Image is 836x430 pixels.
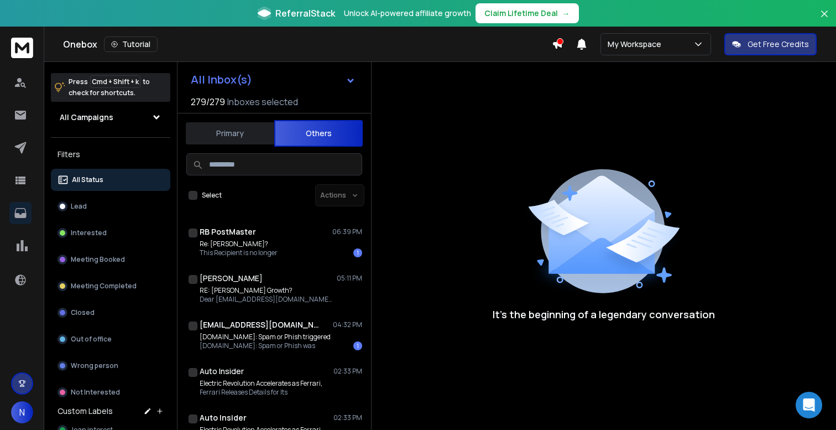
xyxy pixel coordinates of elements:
[71,388,120,397] p: Not Interested
[353,341,362,350] div: 1
[332,227,362,236] p: 06:39 PM
[71,282,137,291] p: Meeting Completed
[51,147,170,162] h3: Filters
[227,95,298,108] h3: Inboxes selected
[796,392,822,418] div: Open Intercom Messenger
[104,37,158,52] button: Tutorial
[200,388,322,397] p: Ferrari Releases Details for Its
[71,335,112,344] p: Out of office
[200,273,263,284] h1: [PERSON_NAME]
[63,37,552,52] div: Onebox
[200,333,331,341] p: [DOMAIN_NAME]: Spam or Phish triggered
[200,226,256,237] h1: RB PostMaster
[562,8,570,19] span: →
[191,74,252,85] h1: All Inbox(s)
[51,381,170,403] button: Not Interested
[51,302,170,324] button: Closed
[11,401,33,423] button: N
[476,3,579,23] button: Claim Lifetime Deal→
[333,367,362,376] p: 02:33 PM
[200,366,244,377] h1: Auto Insider
[200,248,278,257] p: This Recipient is no longer
[71,255,125,264] p: Meeting Booked
[333,320,362,329] p: 04:32 PM
[51,222,170,244] button: Interested
[186,121,274,146] button: Primary
[71,229,107,237] p: Interested
[333,413,362,422] p: 02:33 PM
[344,8,471,19] p: Unlock AI-powered affiliate growth
[51,328,170,350] button: Out of office
[51,248,170,271] button: Meeting Booked
[200,319,321,330] h1: [EMAIL_ADDRESS][DOMAIN_NAME]
[200,286,332,295] p: RE: [PERSON_NAME] Growth?
[202,191,222,200] label: Select
[71,308,95,317] p: Closed
[200,412,247,423] h1: Auto Insider
[817,7,832,33] button: Close banner
[493,307,715,322] p: It’s the beginning of a legendary conversation
[337,274,362,283] p: 05:11 PM
[69,76,150,99] p: Press to check for shortcuts.
[90,75,140,88] span: Cmd + Shift + k
[182,69,364,91] button: All Inbox(s)
[608,39,666,50] p: My Workspace
[748,39,809,50] p: Get Free Credits
[200,379,322,388] p: Electric Revolution Accelerates as Ferrari,
[274,120,363,147] button: Others
[353,248,362,257] div: 1
[51,169,170,191] button: All Status
[71,361,118,370] p: Wrong person
[200,240,278,248] p: Re: [PERSON_NAME]?
[724,33,817,55] button: Get Free Credits
[51,275,170,297] button: Meeting Completed
[51,106,170,128] button: All Campaigns
[200,295,332,304] p: Dear [EMAIL_ADDRESS][DOMAIN_NAME], Please note that
[200,341,331,350] p: [DOMAIN_NAME]: Spam or Phish was
[58,406,113,417] h3: Custom Labels
[72,175,103,184] p: All Status
[275,7,335,20] span: ReferralStack
[60,112,113,123] h1: All Campaigns
[191,95,225,108] span: 279 / 279
[71,202,87,211] p: Lead
[51,195,170,217] button: Lead
[51,355,170,377] button: Wrong person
